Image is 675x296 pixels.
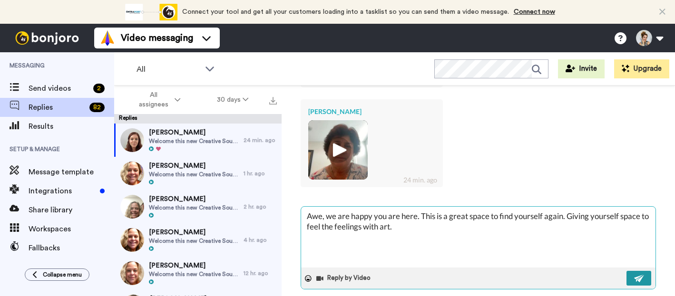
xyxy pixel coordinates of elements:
[93,84,105,93] div: 2
[120,195,144,219] img: 33be7b00-b668-4e05-b951-aa1c9bc055b7-thumb.jpg
[125,4,177,20] div: animation
[29,185,96,197] span: Integrations
[114,114,282,124] div: Replies
[149,194,239,204] span: [PERSON_NAME]
[403,175,437,185] div: 24 min. ago
[514,9,555,15] a: Connect now
[149,228,239,237] span: [PERSON_NAME]
[120,261,144,285] img: fb03582a-64fd-4d24-818a-d3474eeac1fe-thumb.jpg
[134,90,173,109] span: All assignees
[301,207,655,267] textarea: Awe, we are happy you are here. This is a great space to find yourself again. Giving yourself spa...
[244,203,277,210] div: 2 hr. ago
[29,102,86,113] span: Replies
[89,103,105,112] div: 82
[29,166,114,178] span: Message template
[114,257,282,290] a: [PERSON_NAME]Welcome this new Creative Soul Society Member!12 hr. ago
[114,157,282,190] a: [PERSON_NAME]Welcome this new Creative Soul Society Member!1 hr. ago
[29,223,114,235] span: Workspaces
[315,271,373,286] button: Reply by Video
[558,59,605,78] button: Invite
[614,59,669,78] button: Upgrade
[29,242,114,254] span: Fallbacks
[149,128,239,137] span: [PERSON_NAME]
[137,64,200,75] span: All
[244,136,277,144] div: 24 min. ago
[149,161,239,171] span: [PERSON_NAME]
[269,97,277,105] img: export.svg
[25,268,89,281] button: Collapse menu
[120,162,144,185] img: c9259179-5e11-4210-8359-c6c9c48b67b5-thumb.jpg
[29,83,89,94] span: Send videos
[266,93,280,107] button: Export all results that match these filters now.
[149,237,239,245] span: Welcome this new Creative Soul Society Member!
[149,171,239,178] span: Welcome this new Creative Soul Society Member!
[121,31,193,45] span: Video messaging
[11,31,83,45] img: bj-logo-header-white.svg
[244,269,277,277] div: 12 hr. ago
[182,9,509,15] span: Connect your tool and get all your customers loading into a tasklist so you can send them a video...
[308,107,435,116] div: [PERSON_NAME]
[244,170,277,177] div: 1 hr. ago
[114,190,282,223] a: [PERSON_NAME]Welcome this new Creative Soul Society Member!2 hr. ago
[149,137,239,145] span: Welcome this new Creative Soul Society Member!
[634,275,645,282] img: send-white.svg
[116,86,199,113] button: All assignees
[120,228,144,252] img: 2df7aa72-d82e-4ef3-9375-de8b8ca1f24e-thumb.jpg
[308,120,368,180] img: 71e8c873-cf70-4ca7-95f5-f2b38fa08b7b-thumb.jpg
[325,137,351,163] img: ic_play_thick.png
[100,30,115,46] img: vm-color.svg
[43,271,82,278] span: Collapse menu
[29,121,114,132] span: Results
[114,223,282,257] a: [PERSON_NAME]Welcome this new Creative Soul Society Member!4 hr. ago
[120,128,144,152] img: bde02ded-1e83-47d3-bca6-1aec2033cc83-thumb.jpg
[199,91,267,108] button: 30 days
[114,124,282,157] a: [PERSON_NAME]Welcome this new Creative Soul Society Member!24 min. ago
[149,270,239,278] span: Welcome this new Creative Soul Society Member!
[29,204,114,216] span: Share library
[244,236,277,244] div: 4 hr. ago
[149,204,239,211] span: Welcome this new Creative Soul Society Member!
[149,261,239,270] span: [PERSON_NAME]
